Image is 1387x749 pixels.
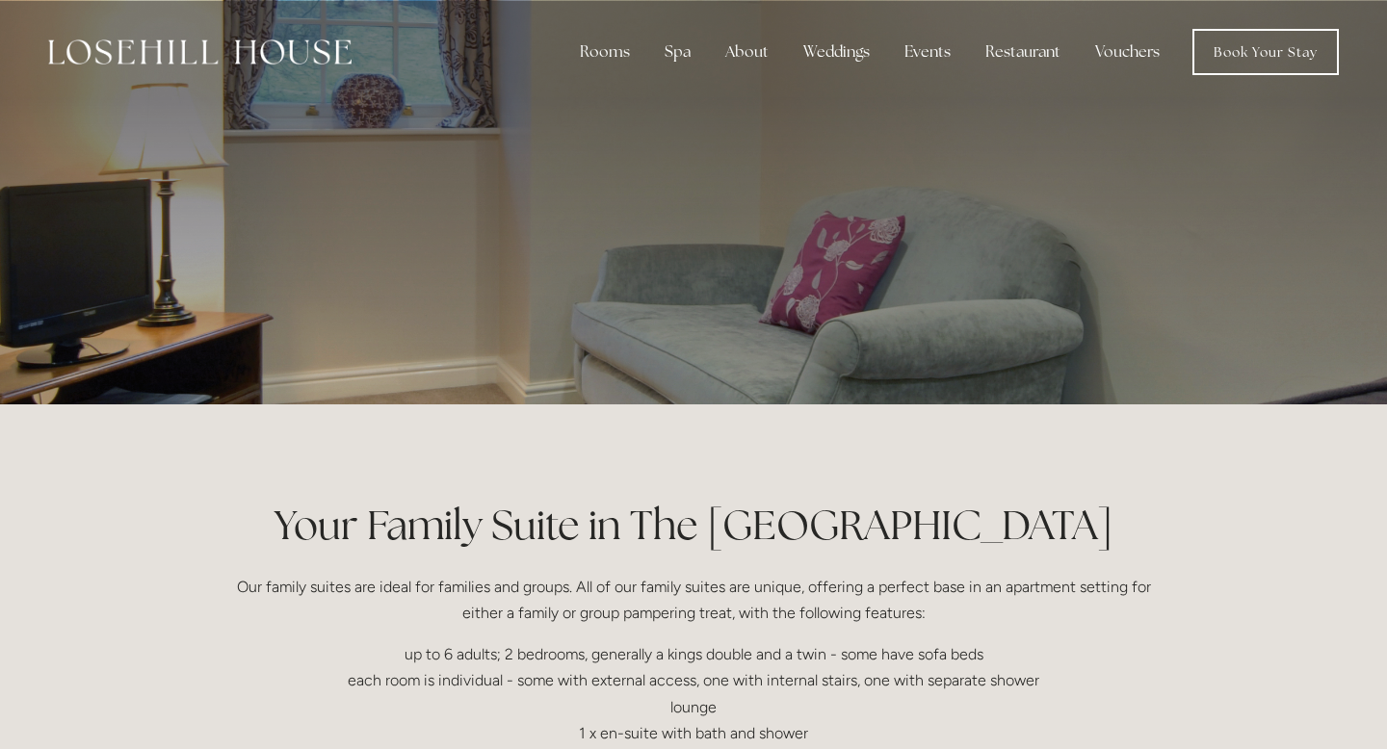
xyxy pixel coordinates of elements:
[710,33,784,71] div: About
[889,33,966,71] div: Events
[970,33,1076,71] div: Restaurant
[1192,29,1339,75] a: Book Your Stay
[788,33,885,71] div: Weddings
[233,497,1154,554] h1: Your Family Suite in The [GEOGRAPHIC_DATA]
[233,574,1154,626] p: Our family suites are ideal for families and groups. All of our family suites are unique, offerin...
[564,33,645,71] div: Rooms
[48,39,352,65] img: Losehill House
[649,33,706,71] div: Spa
[1080,33,1175,71] a: Vouchers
